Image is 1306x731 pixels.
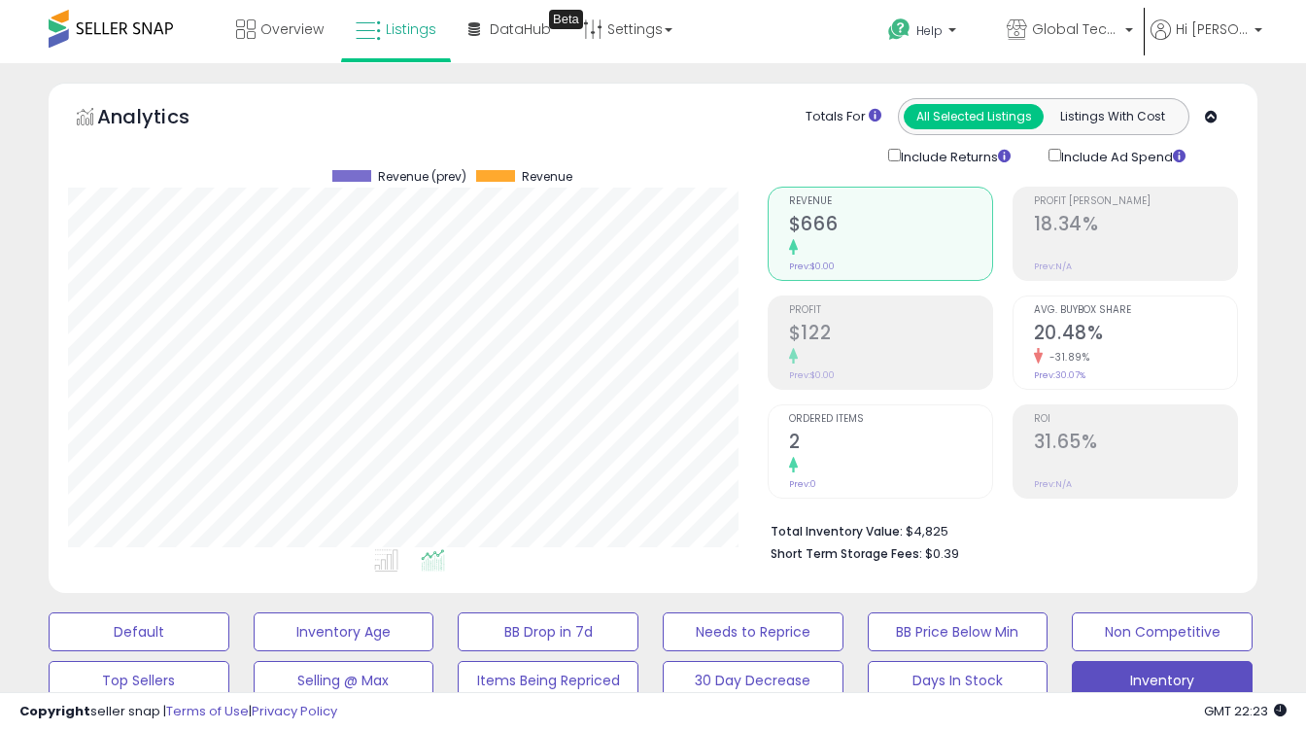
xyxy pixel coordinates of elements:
[1034,414,1237,425] span: ROI
[19,702,90,720] strong: Copyright
[1034,261,1072,272] small: Prev: N/A
[904,104,1044,129] button: All Selected Listings
[887,17,911,42] i: Get Help
[789,196,992,207] span: Revenue
[1034,196,1237,207] span: Profit [PERSON_NAME]
[458,661,638,700] button: Items Being Repriced
[874,145,1034,167] div: Include Returns
[1034,478,1072,490] small: Prev: N/A
[663,661,843,700] button: 30 Day Decrease
[1034,213,1237,239] h2: 18.34%
[1176,19,1249,39] span: Hi [PERSON_NAME]
[1151,19,1262,63] a: Hi [PERSON_NAME]
[771,518,1223,541] li: $4,825
[789,305,992,316] span: Profit
[166,702,249,720] a: Terms of Use
[1043,104,1183,129] button: Listings With Cost
[806,108,881,126] div: Totals For
[789,369,835,381] small: Prev: $0.00
[789,213,992,239] h2: $666
[663,612,843,651] button: Needs to Reprice
[873,3,989,63] a: Help
[789,414,992,425] span: Ordered Items
[386,19,436,39] span: Listings
[789,431,992,457] h2: 2
[925,544,959,563] span: $0.39
[378,170,466,184] span: Revenue (prev)
[458,612,638,651] button: BB Drop in 7d
[49,612,229,651] button: Default
[490,19,551,39] span: DataHub
[868,661,1048,700] button: Days In Stock
[252,702,337,720] a: Privacy Policy
[789,478,816,490] small: Prev: 0
[1034,431,1237,457] h2: 31.65%
[789,261,835,272] small: Prev: $0.00
[771,545,922,562] b: Short Term Storage Fees:
[1204,702,1287,720] span: 2025-10-9 22:23 GMT
[254,661,434,700] button: Selling @ Max
[19,703,337,721] div: seller snap | |
[771,523,903,540] b: Total Inventory Value:
[868,612,1048,651] button: BB Price Below Min
[1072,661,1253,700] button: Inventory
[254,612,434,651] button: Inventory Age
[789,322,992,348] h2: $122
[1043,350,1090,365] small: -31.89%
[1034,369,1085,381] small: Prev: 30.07%
[1032,19,1119,39] span: Global Teck Worldwide ([GEOGRAPHIC_DATA])
[260,19,324,39] span: Overview
[522,170,572,184] span: Revenue
[1034,305,1237,316] span: Avg. Buybox Share
[549,10,583,29] div: Tooltip anchor
[916,22,943,39] span: Help
[1034,145,1217,167] div: Include Ad Spend
[1072,612,1253,651] button: Non Competitive
[49,661,229,700] button: Top Sellers
[97,103,227,135] h5: Analytics
[1034,322,1237,348] h2: 20.48%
